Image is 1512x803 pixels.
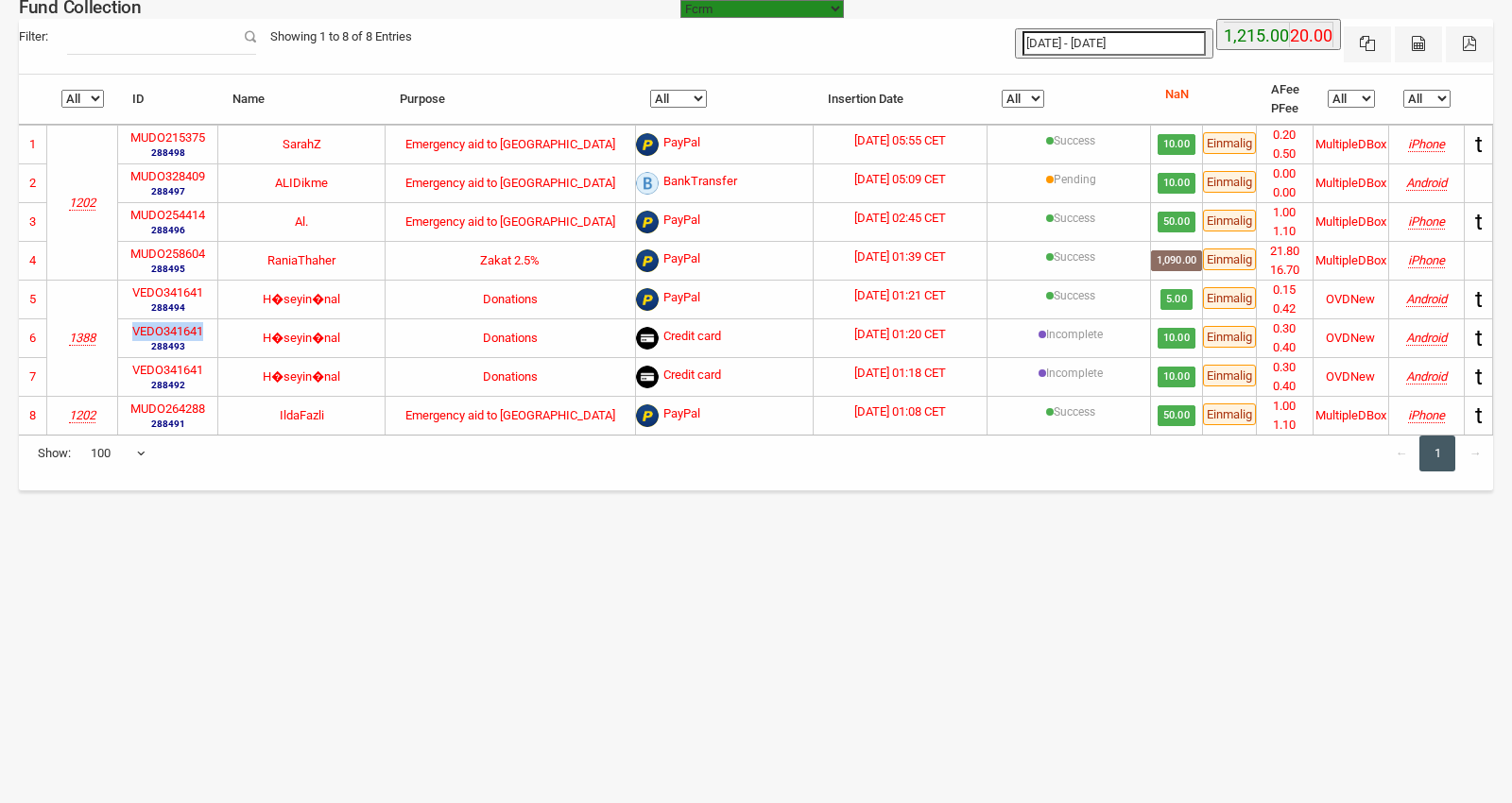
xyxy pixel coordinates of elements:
[132,339,203,353] small: 288493
[67,19,256,55] input: Filter:
[663,288,700,311] span: PayPal
[218,318,386,357] td: H�seyin�nal
[1475,364,1483,390] span: t
[1257,299,1313,318] li: 0.42
[1271,80,1299,99] li: AFee
[1271,99,1299,118] li: PFee
[1475,325,1483,351] span: t
[1257,164,1313,183] li: 0.00
[38,444,71,463] span: Show:
[130,262,205,276] small: 288495
[1257,183,1313,202] li: 0.00
[1383,436,1419,471] a: ←
[386,318,635,357] td: Donations
[1046,365,1103,382] label: [{
[1326,290,1375,309] div: OVDNew
[1257,261,1313,280] li: 16.70
[1203,403,1256,425] span: Einmalig
[130,223,205,237] small: 288496
[1406,176,1447,190] i: Mozilla/5.0 (Linux; Android 10; K) AppleWebKit/537.36 (KHTML, like Gecko) Chrome/139.0.0.0 Mobile...
[854,170,946,189] label: [DATE] 05:09 CET
[1046,326,1103,343] label: [{
[1475,209,1483,235] span: t
[1165,85,1189,104] p: NaN
[1315,174,1386,193] div: MultipleDBox
[130,206,205,225] label: MUDO254414
[132,378,203,392] small: 288492
[1203,287,1256,309] span: Einmalig
[1406,369,1447,384] i: Mozilla/5.0 (Linux; Android 10; K) AppleWebKit/537.36 (KHTML, like Gecko) Chrome/138.0.0.0 Mobile...
[1315,213,1386,231] div: MultipleDBox
[132,361,203,380] label: VEDO341641
[1203,171,1256,193] span: Einmalig
[1475,131,1483,158] span: t
[19,396,47,435] td: 8
[663,172,737,195] span: BankTransfer
[1054,403,1095,420] label: Success
[1475,286,1483,313] span: t
[1408,408,1445,422] i: Mozilla/5.0 (iPhone; CPU iPhone OS 18_6 like Mac OS X) AppleWebKit/605.1.15 (KHTML, like Gecko) V...
[854,364,946,383] label: [DATE] 01:18 CET
[1160,289,1192,310] span: 5.00
[130,184,205,198] small: 288497
[854,248,946,266] label: [DATE] 01:39 CET
[1203,210,1256,231] span: Einmalig
[130,400,205,419] label: MUDO264288
[1203,132,1256,154] span: Einmalig
[19,163,47,202] td: 2
[1290,23,1332,49] label: 20.00
[1054,132,1095,149] label: Success
[854,402,946,421] label: [DATE] 01:08 CET
[1446,26,1493,62] button: Pdf
[1395,26,1442,62] button: CSV
[218,357,386,396] td: H�seyin�nal
[1419,436,1455,471] a: 1
[1158,212,1195,232] span: 50.00
[1344,26,1391,62] button: Excel
[663,249,700,272] span: PayPal
[69,196,95,210] i: Musaid e.V.
[1457,436,1493,471] a: →
[1158,173,1195,194] span: 10.00
[130,128,205,147] label: MUDO215375
[130,417,205,431] small: 288491
[132,322,203,341] label: VEDO341641
[854,325,946,344] label: [DATE] 01:20 CET
[814,75,988,125] th: Insertion Date
[386,280,635,318] td: Donations
[386,202,635,241] td: Emergency aid to [GEOGRAPHIC_DATA]
[1406,292,1447,306] i: Mozilla/5.0 (Linux; Android 10; K) AppleWebKit/537.36 (KHTML, like Gecko) Chrome/138.0.0.0 Mobile...
[854,209,946,228] label: [DATE] 02:45 CET
[19,318,47,357] td: 6
[19,357,47,396] td: 7
[1257,145,1313,163] li: 0.50
[1158,405,1195,426] span: 50.00
[1158,134,1195,155] span: 10.00
[218,125,386,163] td: SarahZ
[1224,23,1289,49] label: 1,215.00
[1257,377,1313,396] li: 0.40
[1326,329,1375,348] div: OVDNew
[1257,281,1313,299] li: 0.15
[218,163,386,202] td: ALIDikme
[386,75,635,125] th: Purpose
[1158,367,1195,387] span: 10.00
[663,366,721,388] span: Credit card
[1408,253,1445,267] i: Mozilla/5.0 (iPhone; CPU iPhone OS 18_6_2 like Mac OS X) AppleWebKit/605.1.15 (KHTML, like Gecko)...
[218,202,386,241] td: Al.
[1203,248,1256,270] span: Einmalig
[1326,367,1375,386] div: OVDNew
[1054,248,1095,265] label: Success
[69,331,95,345] i: Verein
[1054,210,1095,227] label: Success
[130,167,205,186] label: MUDO328409
[218,75,386,125] th: Name
[1257,358,1313,377] li: 0.30
[1315,251,1386,270] div: MultipleDBox
[91,444,146,463] span: 100
[386,357,635,396] td: Donations
[663,133,700,156] span: PayPal
[1151,250,1202,271] span: 1,090.00
[386,125,635,163] td: Emergency aid to [GEOGRAPHIC_DATA]
[1257,397,1313,416] li: 1.00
